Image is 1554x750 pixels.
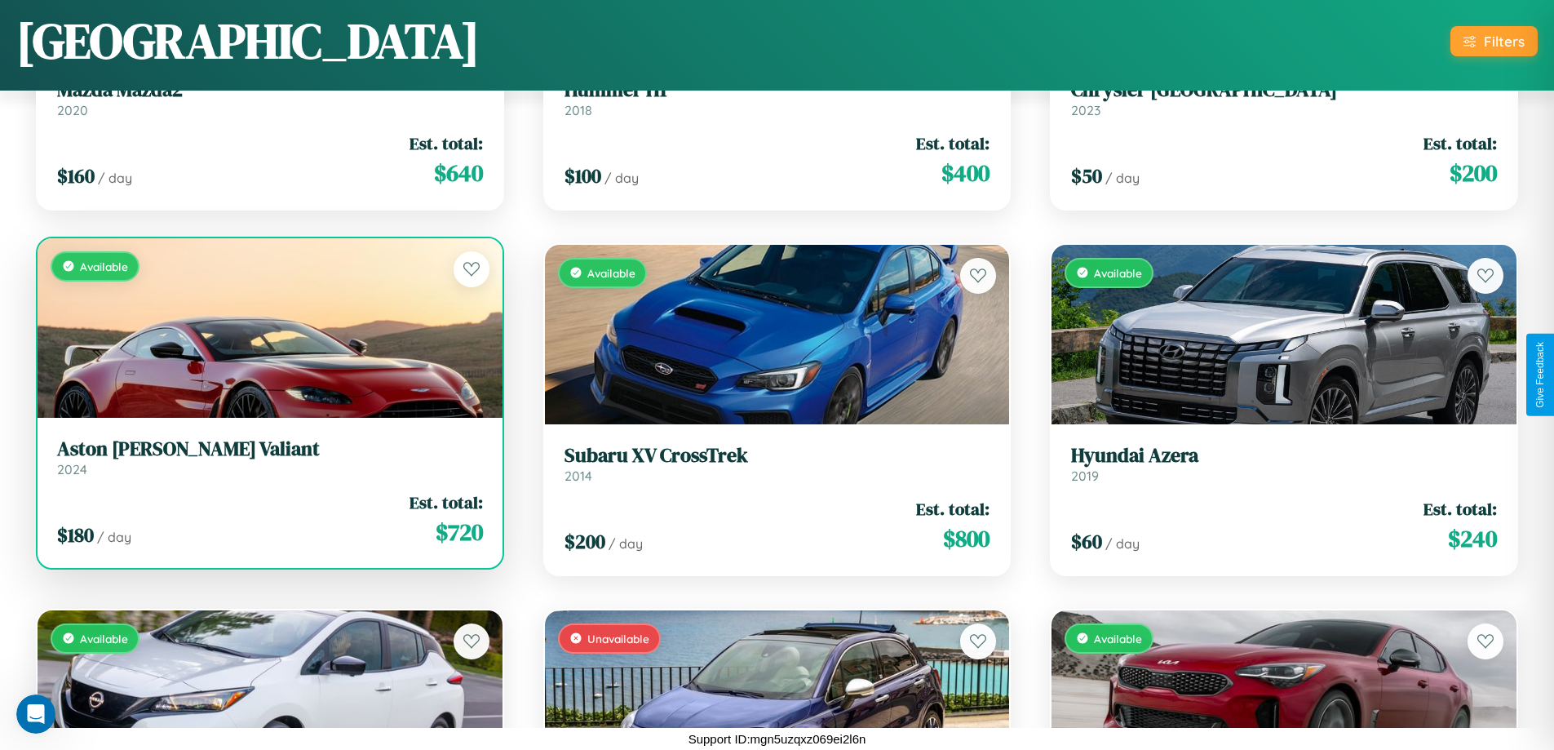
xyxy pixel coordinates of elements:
span: $ 100 [564,162,601,189]
h3: Aston [PERSON_NAME] Valiant [57,437,483,461]
h3: Hummer H1 [564,78,990,102]
span: Est. total: [410,490,483,514]
span: $ 180 [57,521,94,548]
span: 2014 [564,468,592,484]
span: Est. total: [410,131,483,155]
a: Hummer H12018 [564,78,990,118]
a: Chrysler [GEOGRAPHIC_DATA]2023 [1071,78,1497,118]
span: $ 240 [1448,522,1497,555]
span: / day [1105,535,1140,552]
span: Available [1094,632,1142,646]
span: $ 400 [941,157,990,189]
button: Filters [1450,26,1538,56]
span: $ 640 [434,157,483,189]
span: Available [587,266,635,280]
span: Available [1094,266,1142,280]
span: / day [98,170,132,186]
h3: Hyundai Azera [1071,444,1497,468]
span: $ 60 [1071,528,1102,555]
a: Mazda Mazda22020 [57,78,483,118]
span: $ 800 [943,522,990,555]
span: $ 160 [57,162,95,189]
span: / day [604,170,639,186]
a: Aston [PERSON_NAME] Valiant2024 [57,437,483,477]
span: Est. total: [916,497,990,521]
span: $ 720 [436,516,483,548]
span: Est. total: [1423,131,1497,155]
div: Filters [1484,33,1525,50]
span: / day [1105,170,1140,186]
h3: Chrysler [GEOGRAPHIC_DATA] [1071,78,1497,102]
iframe: Intercom live chat [16,695,55,734]
span: / day [609,535,643,552]
span: $ 200 [564,528,605,555]
span: 2018 [564,102,592,118]
span: $ 50 [1071,162,1102,189]
span: Available [80,632,128,646]
span: $ 200 [1450,157,1497,189]
h3: Subaru XV CrossTrek [564,444,990,468]
span: Unavailable [587,632,649,646]
span: 2020 [57,102,88,118]
span: 2019 [1071,468,1099,484]
span: Available [80,260,128,273]
span: Est. total: [1423,497,1497,521]
span: Est. total: [916,131,990,155]
span: / day [97,529,131,545]
a: Subaru XV CrossTrek2014 [564,444,990,484]
h1: [GEOGRAPHIC_DATA] [16,7,480,74]
span: 2023 [1071,102,1100,118]
div: Give Feedback [1534,342,1546,408]
span: 2024 [57,461,87,477]
p: Support ID: mgn5uzqxz069ei2l6n [688,728,866,750]
h3: Mazda Mazda2 [57,78,483,102]
a: Hyundai Azera2019 [1071,444,1497,484]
